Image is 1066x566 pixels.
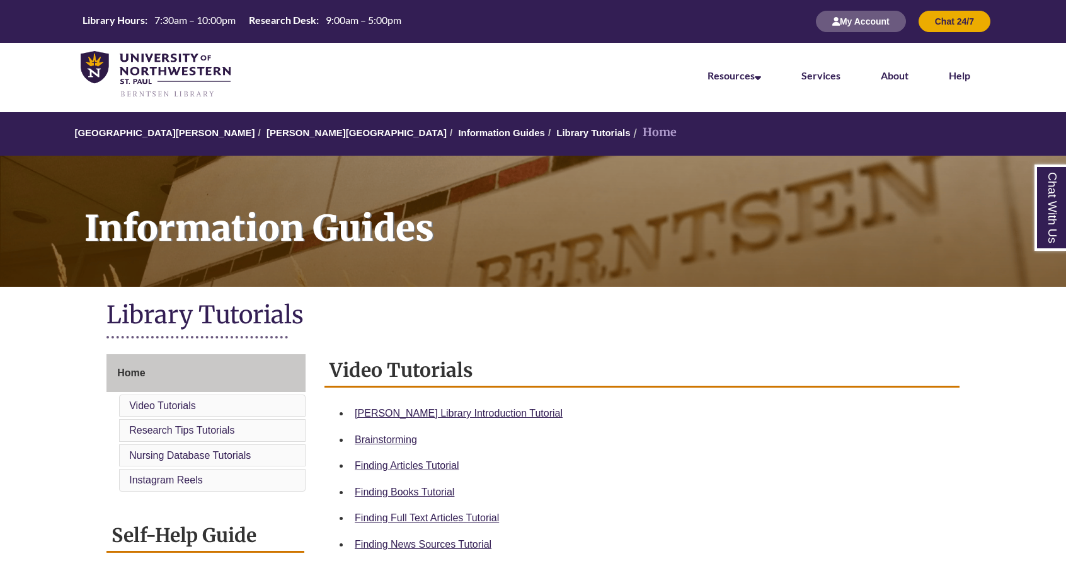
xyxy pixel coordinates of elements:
[154,14,236,26] span: 7:30am – 10:00pm
[106,354,306,494] div: Guide Page Menu
[266,127,447,138] a: [PERSON_NAME][GEOGRAPHIC_DATA]
[74,127,255,138] a: [GEOGRAPHIC_DATA][PERSON_NAME]
[106,354,306,392] a: Home
[129,425,234,436] a: Research Tips Tutorials
[881,69,908,81] a: About
[355,512,499,523] a: Finding Full Text Articles Tutorial
[129,400,196,411] a: Video Tutorials
[244,13,321,27] th: Research Desk:
[77,13,406,29] table: Hours Today
[801,69,840,81] a: Services
[949,69,970,81] a: Help
[324,354,960,388] h2: Video Tutorials
[355,434,417,445] a: Brainstorming
[708,69,761,81] a: Resources
[106,299,960,333] h1: Library Tutorials
[556,127,630,138] a: Library Tutorials
[106,519,304,553] h2: Self-Help Guide
[355,487,454,497] a: Finding Books Tutorial
[117,367,145,378] span: Home
[458,127,545,138] a: Information Guides
[326,14,401,26] span: 9:00am – 5:00pm
[71,156,1066,270] h1: Information Guides
[77,13,149,27] th: Library Hours:
[77,13,406,30] a: Hours Today
[816,11,906,32] button: My Account
[355,460,459,471] a: Finding Articles Tutorial
[630,124,677,142] li: Home
[919,16,990,26] a: Chat 24/7
[355,408,563,419] a: [PERSON_NAME] Library Introduction Tutorial
[129,450,251,461] a: Nursing Database Tutorials
[919,11,990,32] button: Chat 24/7
[81,51,231,98] img: UNWSP Library Logo
[355,539,491,550] a: Finding News Sources Tutorial
[129,475,203,485] a: Instagram Reels
[816,16,906,26] a: My Account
